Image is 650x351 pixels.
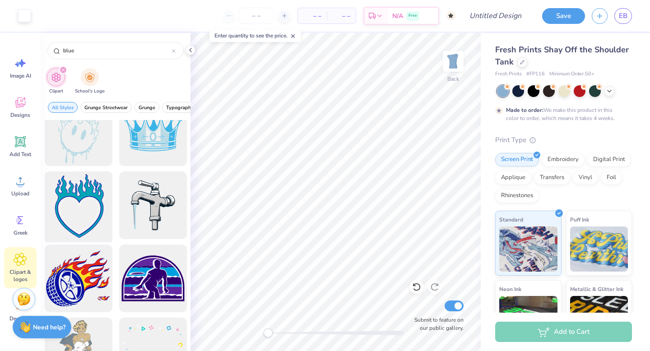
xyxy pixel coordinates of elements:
[506,106,617,122] div: We make this product in this color to order, which means it takes 4 weeks.
[549,70,594,78] span: Minimum Order: 50 +
[14,229,28,236] span: Greek
[392,11,403,21] span: N/A
[75,68,105,95] button: filter button
[444,52,462,70] img: Back
[11,190,29,197] span: Upload
[264,328,273,337] div: Accessibility label
[75,88,105,95] span: School's Logo
[570,226,628,272] img: Puff Ink
[303,11,321,21] span: – –
[542,8,585,24] button: Save
[570,215,589,224] span: Puff Ink
[526,70,545,78] span: # FP116
[495,171,531,185] div: Applique
[570,296,628,341] img: Metallic & Glitter Ink
[499,215,523,224] span: Standard
[62,46,172,55] input: Try "Stars"
[409,13,417,19] span: Free
[506,106,543,114] strong: Made to order:
[495,135,632,145] div: Print Type
[84,104,128,111] span: Grunge Streetwear
[162,102,198,113] button: filter button
[5,268,35,283] span: Clipart & logos
[573,171,598,185] div: Vinyl
[9,315,31,322] span: Decorate
[9,151,31,158] span: Add Text
[542,153,585,166] div: Embroidery
[499,226,557,272] img: Standard
[239,8,274,24] input: – –
[135,102,159,113] button: filter button
[33,323,65,332] strong: Need help?
[75,68,105,95] div: filter for School's Logo
[85,72,95,83] img: School's Logo Image
[587,153,631,166] div: Digital Print
[495,153,539,166] div: Screen Print
[10,111,30,119] span: Designs
[48,102,78,113] button: filter button
[52,104,74,111] span: All Styles
[10,72,31,79] span: Image AI
[619,11,627,21] span: EB
[614,8,632,24] a: EB
[499,284,521,294] span: Neon Ink
[495,44,629,67] span: Fresh Prints Shay Off the Shoulder Tank
[332,11,350,21] span: – –
[495,70,522,78] span: Fresh Prints
[499,296,557,341] img: Neon Ink
[495,189,539,203] div: Rhinestones
[601,171,622,185] div: Foil
[80,102,132,113] button: filter button
[409,316,464,332] label: Submit to feature on our public gallery.
[534,171,570,185] div: Transfers
[139,104,155,111] span: Grunge
[462,7,529,25] input: Untitled Design
[47,68,65,95] div: filter for Clipart
[447,75,459,83] div: Back
[209,29,301,42] div: Enter quantity to see the price.
[570,284,623,294] span: Metallic & Glitter Ink
[51,72,61,83] img: Clipart Image
[49,88,63,95] span: Clipart
[47,68,65,95] button: filter button
[166,104,194,111] span: Typography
